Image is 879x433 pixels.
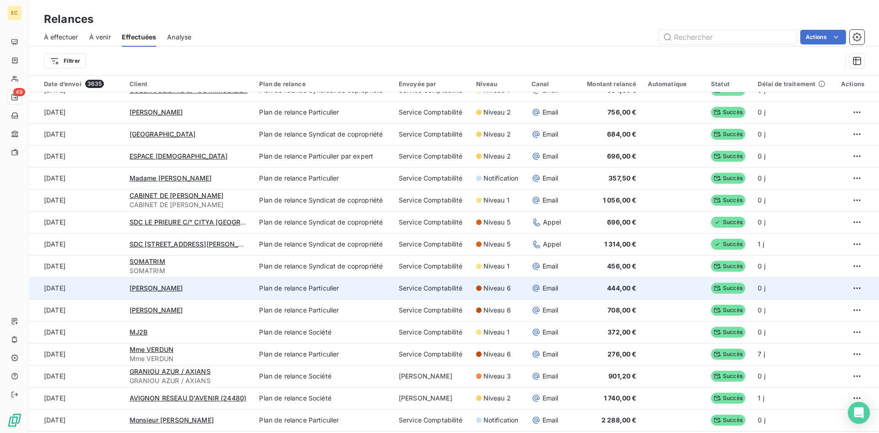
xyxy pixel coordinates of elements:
button: Filtrer [44,54,86,68]
span: Mme VERDUN [130,354,249,363]
span: Succès [711,305,745,316]
span: Niveau 2 [483,108,511,117]
td: 0 j [752,145,834,167]
span: Succès [711,261,745,272]
td: 0 j [752,409,834,431]
span: SOMATRIM [130,266,249,275]
button: Actions [800,30,846,44]
span: Succès [711,371,745,382]
span: Madame [PERSON_NAME] [130,174,212,182]
span: Email [543,416,559,425]
span: [PERSON_NAME] [130,306,183,314]
span: [PERSON_NAME] [130,284,183,292]
td: Plan de relance Société [254,365,393,387]
td: 0 j [752,189,834,211]
td: Service Comptabilité [393,277,471,299]
td: [DATE] [29,409,124,431]
span: Niveau 6 [483,306,511,315]
span: Appel [543,218,561,227]
td: 0 j [752,255,834,277]
span: Email [543,306,559,315]
span: Niveau 5 [483,218,510,227]
td: Service Comptabilité [393,299,471,321]
span: Niveau 2 [483,394,511,403]
span: Client [130,80,148,88]
span: Analyse [167,33,191,42]
span: ESPACE [DEMOGRAPHIC_DATA] [130,152,228,160]
td: Plan de relance Particulier [254,167,393,189]
span: Email [543,372,559,381]
span: Niveau 1 [483,328,510,337]
td: [DATE] [29,123,124,145]
span: 756,00 € [608,108,636,116]
span: 1 056,00 € [603,196,637,204]
span: Succès [711,151,745,162]
span: 49 [13,88,25,96]
td: [DATE] [29,299,124,321]
td: 0 j [752,277,834,299]
td: Service Comptabilité [393,189,471,211]
span: 2 288,00 € [602,416,637,424]
td: [DATE] [29,167,124,189]
td: Service Comptabilité [393,211,471,233]
span: Email [543,328,559,337]
span: 696,00 € [607,152,636,160]
div: Envoyée par [399,80,465,88]
span: Niveau 6 [483,350,511,359]
td: [PERSON_NAME] [393,365,471,387]
td: [DATE] [29,277,124,299]
span: 3635 [85,80,104,88]
td: [DATE] [29,189,124,211]
span: Succès [711,107,745,118]
div: Actions [839,80,864,88]
span: Succès [711,415,745,426]
span: CABINET DE [PERSON_NAME] [130,200,249,209]
div: Canal [532,80,563,88]
td: Service Comptabilité [393,343,471,365]
span: Succès [711,327,745,338]
span: Succès [711,283,745,294]
td: 0 j [752,211,834,233]
span: Email [543,108,559,117]
td: 0 j [752,123,834,145]
td: 0 j [752,365,834,387]
td: Plan de relance Particulier [254,299,393,321]
span: Email [543,152,559,161]
span: GRANIOU AZUR / AXIANS [130,376,249,385]
span: Monsieur [PERSON_NAME] [130,416,214,424]
td: Service Comptabilité [393,321,471,343]
td: Plan de relance Syndicat de copropriété [254,211,393,233]
td: 0 j [752,167,834,189]
td: [DATE] [29,387,124,409]
span: Succès [711,239,745,250]
input: Rechercher [659,30,797,44]
span: À venir [89,33,111,42]
td: Plan de relance Société [254,321,393,343]
span: AVIGNON RESEAU D'AVENIR (24480) [130,394,247,402]
span: 444,00 € [607,284,636,292]
td: Plan de relance Particulier [254,277,393,299]
td: 7 j [752,343,834,365]
td: Plan de relance Syndicat de copropriété [254,233,393,255]
td: [DATE] [29,321,124,343]
span: SOMATRIM [130,258,165,265]
span: À effectuer [44,33,78,42]
span: Succès [711,173,745,184]
td: [DATE] [29,365,124,387]
span: Email [543,262,559,271]
td: Plan de relance Syndicat de copropriété [254,189,393,211]
td: 1 j [752,233,834,255]
span: 357,50 € [608,174,636,182]
span: 901,20 € [608,372,636,380]
span: 456,00 € [607,262,636,270]
span: SDC LE PRIEURE C/° CITYA [GEOGRAPHIC_DATA] [130,218,282,226]
span: Notification [483,174,519,183]
span: Niveau 3 [483,372,511,381]
span: Niveau 1 [483,262,510,271]
span: Email [543,196,559,205]
td: [DATE] [29,211,124,233]
td: Service Comptabilité [393,145,471,167]
td: [DATE] [29,101,124,123]
span: Succès [711,195,745,206]
span: Notification [483,416,519,425]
